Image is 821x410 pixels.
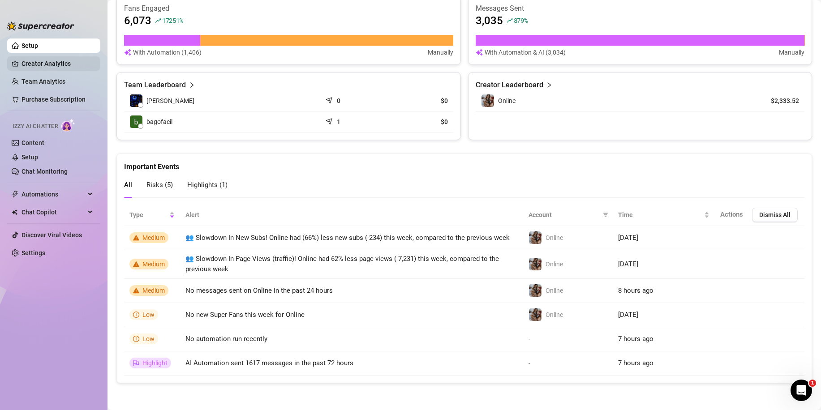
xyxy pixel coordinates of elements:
img: Online [529,231,542,244]
article: Manually [779,47,804,57]
span: 7 hours ago [618,335,653,343]
span: [DATE] [618,311,638,319]
a: Chat Monitoring [21,168,68,175]
article: 6,073 [124,13,151,28]
span: No messages sent on Online in the past 24 hours [185,286,333,295]
img: Chat Copilot [12,209,17,215]
img: svg%3e [476,47,483,57]
span: rise [507,17,513,24]
a: Discover Viral Videos [21,231,82,239]
span: [PERSON_NAME] [146,96,194,106]
span: Automations [21,187,85,201]
span: Online [546,261,563,268]
th: Time [613,204,715,226]
span: thunderbolt [12,191,19,198]
article: 0 [337,96,340,105]
article: 3,035 [476,13,503,28]
span: 👥 Slowdown In New Subs! Online had (66%) less new subs (-234) this week, compared to the previous... [185,234,510,242]
span: Online [546,311,563,318]
a: Settings [21,249,45,256]
article: 1 [337,117,340,126]
span: Actions [720,210,743,218]
span: - [529,335,530,343]
span: warning [133,235,139,241]
span: bagofacil [146,117,172,127]
span: Account [529,210,599,220]
span: Chat Copilot [21,205,85,219]
span: Highlight [142,359,168,367]
a: Creator Analytics [21,56,93,71]
span: Dismiss All [759,211,791,218]
article: Creator Leaderboard [476,80,543,90]
span: rise [155,17,161,24]
article: $0 [393,96,448,105]
span: 7 hours ago [618,359,653,367]
span: Izzy AI Chatter [13,122,58,131]
span: filter [601,208,610,222]
span: filter [603,212,608,218]
span: Highlights ( 1 ) [187,181,228,189]
span: Online [498,97,516,104]
span: No automation run recently [185,335,267,343]
span: - [529,359,530,367]
span: send [326,95,335,104]
img: svg%3e [124,47,131,57]
img: AI Chatter [61,119,75,132]
a: Setup [21,42,38,49]
article: Manually [428,47,453,57]
article: With Automation & AI (3,034) [485,47,566,57]
a: Team Analytics [21,78,65,85]
img: logo-BBDzfeDw.svg [7,21,74,30]
span: AI Automation sent 1617 messages in the past 72 hours [185,359,353,367]
span: 17251 % [162,16,183,25]
span: [DATE] [618,260,638,268]
span: 8 hours ago [618,286,653,295]
div: Important Events [124,154,804,172]
img: Leonardo Federi… [130,94,142,107]
article: Fans Engaged [124,4,453,13]
article: With Automation (1,406) [133,47,202,57]
span: Risks ( 5 ) [146,181,173,189]
span: info-circle [133,312,139,318]
span: right [189,80,195,90]
th: Alert [180,204,523,226]
span: Time [618,210,702,220]
span: 1 [809,380,816,387]
span: Medium [142,234,165,241]
img: bagofacil [130,115,142,128]
span: flag [133,360,139,366]
iframe: Intercom live chat [791,380,812,401]
article: $2,333.52 [758,96,799,105]
img: Online [481,94,494,107]
a: Content [21,139,44,146]
span: Online [546,287,563,294]
a: Purchase Subscription [21,92,93,107]
span: [DATE] [618,234,638,242]
span: All [124,181,132,189]
span: Medium [142,287,165,294]
span: 879 % [514,16,528,25]
span: Type [129,210,168,220]
span: right [546,80,552,90]
span: Medium [142,261,165,268]
img: Online [529,258,542,270]
article: $0 [393,117,448,126]
article: Team Leaderboard [124,80,186,90]
span: send [326,116,335,125]
img: Online [529,284,542,297]
span: Low [142,335,155,342]
a: Setup [21,154,38,161]
span: Low [142,311,155,318]
span: warning [133,261,139,267]
span: 👥 Slowdown In Page Views (traffic)! Online had 62% less page views (-7,231) this week, compared t... [185,255,499,273]
th: Type [124,204,180,226]
span: info-circle [133,336,139,342]
button: Dismiss All [752,208,798,222]
span: No new Super Fans this week for Online [185,311,305,319]
article: Messages Sent [476,4,805,13]
img: Online [529,308,542,321]
span: warning [133,287,139,294]
span: Online [546,234,563,241]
